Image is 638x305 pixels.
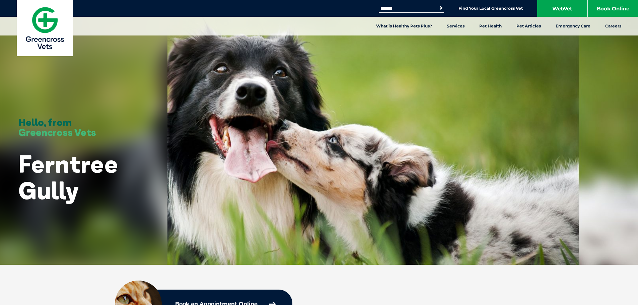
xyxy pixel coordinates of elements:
a: Find Your Local Greencross Vet [458,6,523,11]
a: Pet Articles [509,17,548,35]
a: Services [439,17,472,35]
a: What is Healthy Pets Plus? [369,17,439,35]
span: Hello, from [18,116,72,129]
span: Greencross Vets [18,126,96,139]
button: Search [438,5,444,11]
a: Pet Health [472,17,509,35]
h1: Ferntree Gully [18,151,149,204]
a: Careers [598,17,629,35]
a: Emergency Care [548,17,598,35]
